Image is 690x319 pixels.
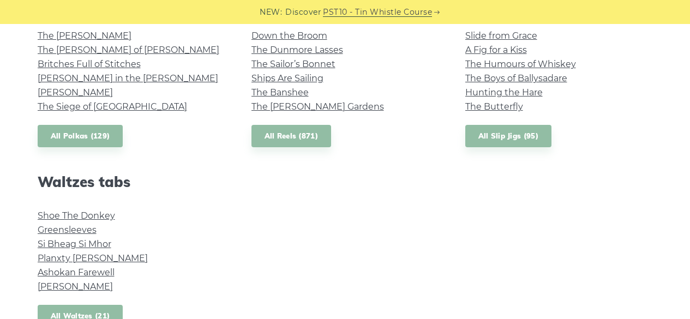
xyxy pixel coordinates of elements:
a: Si­ Bheag Si­ Mhor [38,239,111,249]
a: Shoe The Donkey [38,210,115,221]
a: [PERSON_NAME] in the [PERSON_NAME] [38,73,218,83]
a: All Polkas (129) [38,125,123,147]
a: Ashokan Farewell [38,267,115,278]
a: Planxty [PERSON_NAME] [38,253,148,263]
a: Ships Are Sailing [251,73,323,83]
a: The Butterfly [465,101,523,112]
span: Discover [285,6,321,19]
a: The Dunmore Lasses [251,45,343,55]
a: Greensleeves [38,225,97,235]
a: Slide from Grace [465,31,537,41]
a: The Boys of Ballysadare [465,73,567,83]
a: The Siege of [GEOGRAPHIC_DATA] [38,101,187,112]
a: [PERSON_NAME] [38,281,113,292]
a: The Banshee [251,87,309,98]
a: Down the Broom [251,31,327,41]
a: All Slip Jigs (95) [465,125,551,147]
a: PST10 - Tin Whistle Course [323,6,432,19]
a: A Fig for a Kiss [465,45,527,55]
a: The Sailor’s Bonnet [251,59,335,69]
h2: Waltzes tabs [38,173,225,190]
a: Britches Full of Stitches [38,59,141,69]
a: The Humours of Whiskey [465,59,576,69]
a: All Reels (871) [251,125,332,147]
a: [PERSON_NAME] [38,87,113,98]
span: NEW: [260,6,282,19]
a: Hunting the Hare [465,87,543,98]
a: The [PERSON_NAME] [38,31,131,41]
a: The [PERSON_NAME] Gardens [251,101,384,112]
a: The [PERSON_NAME] of [PERSON_NAME] [38,45,219,55]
